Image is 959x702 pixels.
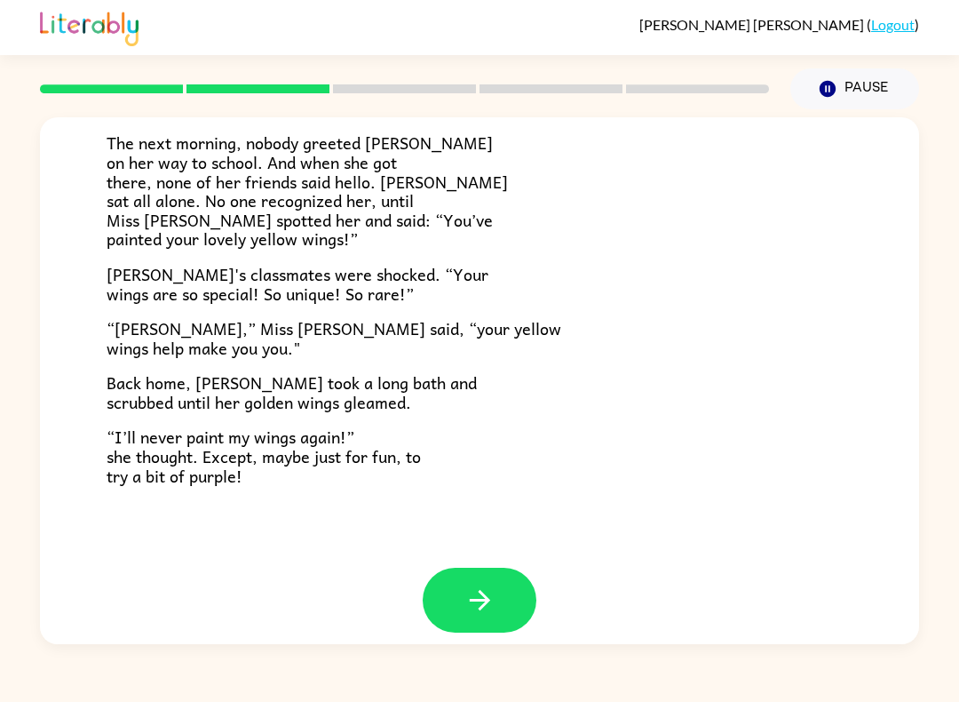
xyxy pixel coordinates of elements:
[639,16,867,33] span: [PERSON_NAME] [PERSON_NAME]
[107,315,561,361] span: “[PERSON_NAME],” Miss [PERSON_NAME] said, “your yellow wings help make you you."
[639,16,919,33] div: ( )
[107,130,508,251] span: The next morning, nobody greeted [PERSON_NAME] on her way to school. And when she got there, none...
[790,68,919,109] button: Pause
[107,261,488,307] span: [PERSON_NAME]'s classmates were shocked. “Your wings are so special! So unique! So rare!”
[40,7,139,46] img: Literably
[871,16,915,33] a: Logout
[107,370,477,415] span: Back home, [PERSON_NAME] took a long bath and scrubbed until her golden wings gleamed.
[107,424,421,488] span: “I’ll never paint my wings again!” she thought. Except, maybe just for fun, to try a bit of purple!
